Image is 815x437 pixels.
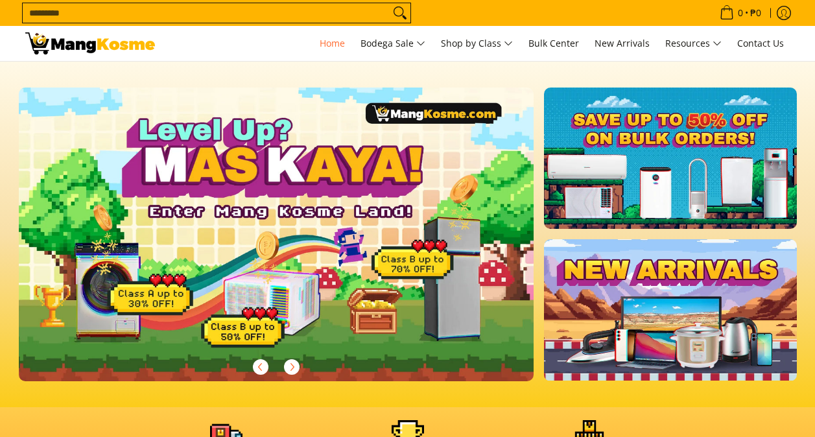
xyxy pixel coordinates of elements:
[390,3,410,23] button: Search
[522,26,585,61] a: Bulk Center
[25,32,155,54] img: Mang Kosme: Your Home Appliances Warehouse Sale Partner!
[434,26,519,61] a: Shop by Class
[595,37,650,49] span: New Arrivals
[665,36,722,52] span: Resources
[588,26,656,61] a: New Arrivals
[716,6,765,20] span: •
[736,8,745,18] span: 0
[731,26,790,61] a: Contact Us
[354,26,432,61] a: Bodega Sale
[168,26,790,61] nav: Main Menu
[320,37,345,49] span: Home
[441,36,513,52] span: Shop by Class
[278,353,306,381] button: Next
[246,353,275,381] button: Previous
[19,88,534,381] img: Gaming desktop banner
[313,26,351,61] a: Home
[748,8,763,18] span: ₱0
[659,26,728,61] a: Resources
[528,37,579,49] span: Bulk Center
[737,37,784,49] span: Contact Us
[360,36,425,52] span: Bodega Sale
